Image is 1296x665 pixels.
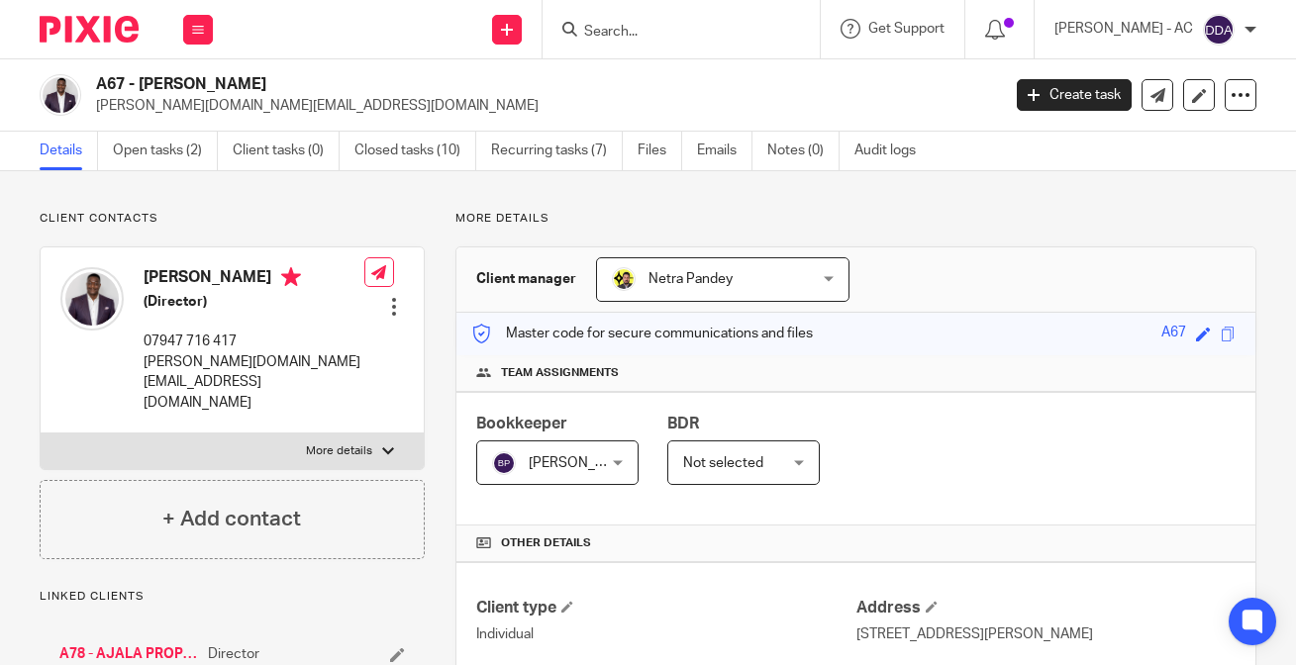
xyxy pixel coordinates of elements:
p: Master code for secure communications and files [471,324,813,343]
p: More details [455,211,1256,227]
h4: + Add contact [162,504,301,534]
a: Client tasks (0) [233,132,340,170]
a: Emails [697,132,752,170]
a: Notes (0) [767,132,840,170]
span: Team assignments [501,365,619,381]
p: [PERSON_NAME][DOMAIN_NAME][EMAIL_ADDRESS][DOMAIN_NAME] [96,96,987,116]
a: Open tasks (2) [113,132,218,170]
p: [PERSON_NAME] - AC [1054,19,1193,39]
div: A67 [1161,323,1186,345]
a: Details [40,132,98,170]
img: Screenshot%202025-08-18%20171408.png [60,267,124,331]
h2: A67 - [PERSON_NAME] [96,74,809,95]
a: Files [638,132,682,170]
a: Create task [1017,79,1132,111]
i: Primary [281,267,301,287]
a: Recurring tasks (7) [491,132,623,170]
span: Director [208,644,259,664]
span: BDR [667,416,699,431]
p: Individual [476,624,855,644]
span: Bookkeeper [476,416,567,431]
p: More details [306,443,372,459]
a: Audit logs [854,132,931,170]
h4: Address [856,598,1236,618]
h5: (Director) [144,292,364,312]
img: Netra-New-Starbridge-Yellow.jpg [612,267,636,291]
span: Get Support [868,22,945,36]
img: Screenshot%202025-08-18%20171408.png [40,74,81,116]
img: svg%3E [492,451,516,475]
img: svg%3E [1203,14,1235,46]
span: Netra Pandey [648,272,733,286]
h4: Client type [476,598,855,618]
p: Linked clients [40,589,425,605]
p: [STREET_ADDRESS][PERSON_NAME] [856,624,1236,644]
span: Not selected [683,456,763,470]
span: Other details [501,535,591,551]
input: Search [582,24,760,42]
a: Closed tasks (10) [354,132,476,170]
a: A78 - AJALA PROPERTIES LTD [59,644,198,664]
p: [PERSON_NAME][DOMAIN_NAME][EMAIL_ADDRESS][DOMAIN_NAME] [144,352,364,413]
p: 07947 716 417 [144,332,364,351]
img: Pixie [40,16,139,43]
h3: Client manager [476,269,576,289]
span: [PERSON_NAME] [529,456,638,470]
p: Client contacts [40,211,425,227]
h4: [PERSON_NAME] [144,267,364,292]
